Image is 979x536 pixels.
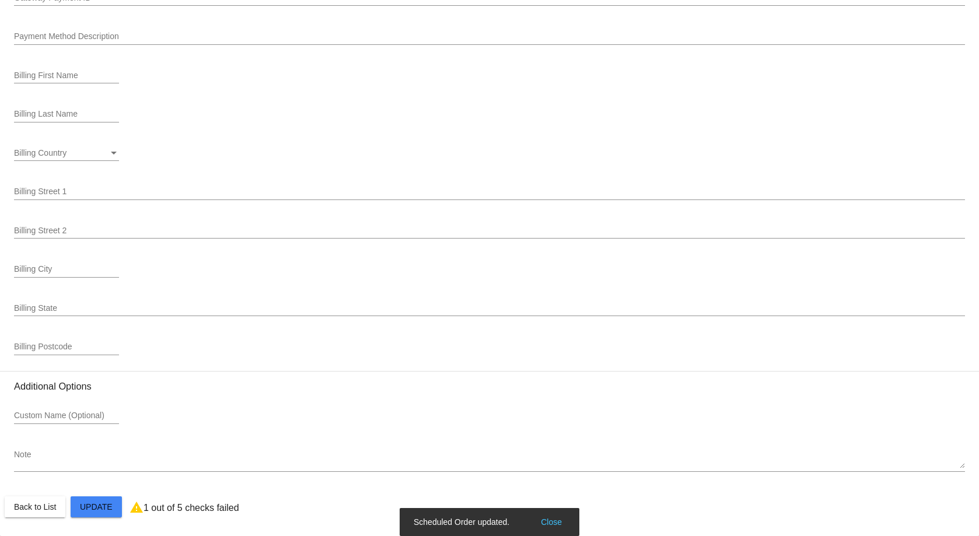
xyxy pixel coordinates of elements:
input: Billing Postcode [14,342,119,352]
button: Close [537,516,565,528]
input: Custom Name (Optional) [14,411,119,421]
input: Billing First Name [14,71,119,80]
span: Update [80,502,113,512]
input: Billing Last Name [14,110,119,119]
simple-snack-bar: Scheduled Order updated. [414,516,565,528]
span: Back to List [14,502,56,512]
span: Billing Country [14,148,67,157]
mat-icon: warning [130,500,144,514]
input: Payment Method Description [14,32,965,41]
button: Update [71,496,122,517]
input: Billing City [14,265,119,274]
p: 1 out of 5 checks failed [144,503,239,513]
input: Billing State [14,304,965,313]
input: Billing Street 2 [14,226,965,236]
mat-select: Billing Country [14,149,119,158]
h3: Additional Options [14,381,965,392]
input: Billing Street 1 [14,187,965,197]
button: Back to List [5,496,65,517]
